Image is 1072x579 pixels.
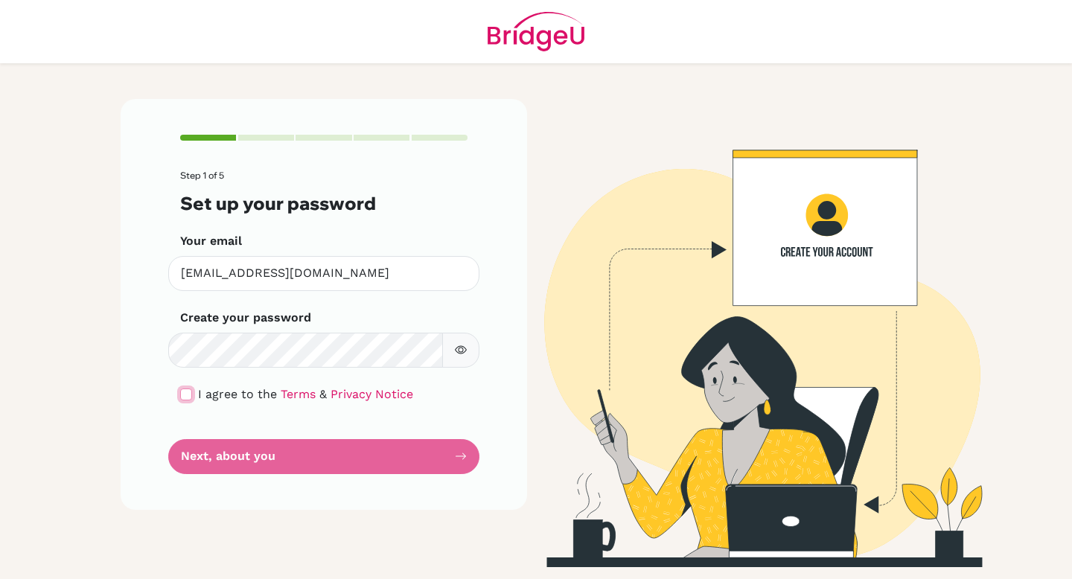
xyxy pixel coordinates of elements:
[180,232,242,250] label: Your email
[180,170,224,181] span: Step 1 of 5
[281,387,316,401] a: Terms
[319,387,327,401] span: &
[331,387,413,401] a: Privacy Notice
[180,309,311,327] label: Create your password
[180,193,468,214] h3: Set up your password
[198,387,277,401] span: I agree to the
[168,256,479,291] input: Insert your email*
